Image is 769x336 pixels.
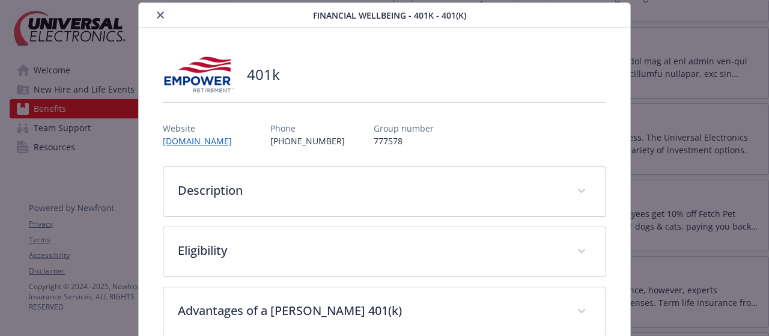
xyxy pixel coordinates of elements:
[247,64,280,85] h2: 401k
[163,57,235,93] img: Empower Retirement
[163,135,242,147] a: [DOMAIN_NAME]
[313,9,466,22] span: Financial Wellbeing - 401k - 401(k)
[163,122,242,135] p: Website
[270,135,345,147] p: [PHONE_NUMBER]
[178,242,562,260] p: Eligibility
[163,167,605,216] div: Description
[178,302,562,320] p: Advantages of a [PERSON_NAME] 401(k)
[163,227,605,276] div: Eligibility
[374,135,434,147] p: 777578
[270,122,345,135] p: Phone
[178,182,562,200] p: Description
[374,122,434,135] p: Group number
[153,8,168,22] button: close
